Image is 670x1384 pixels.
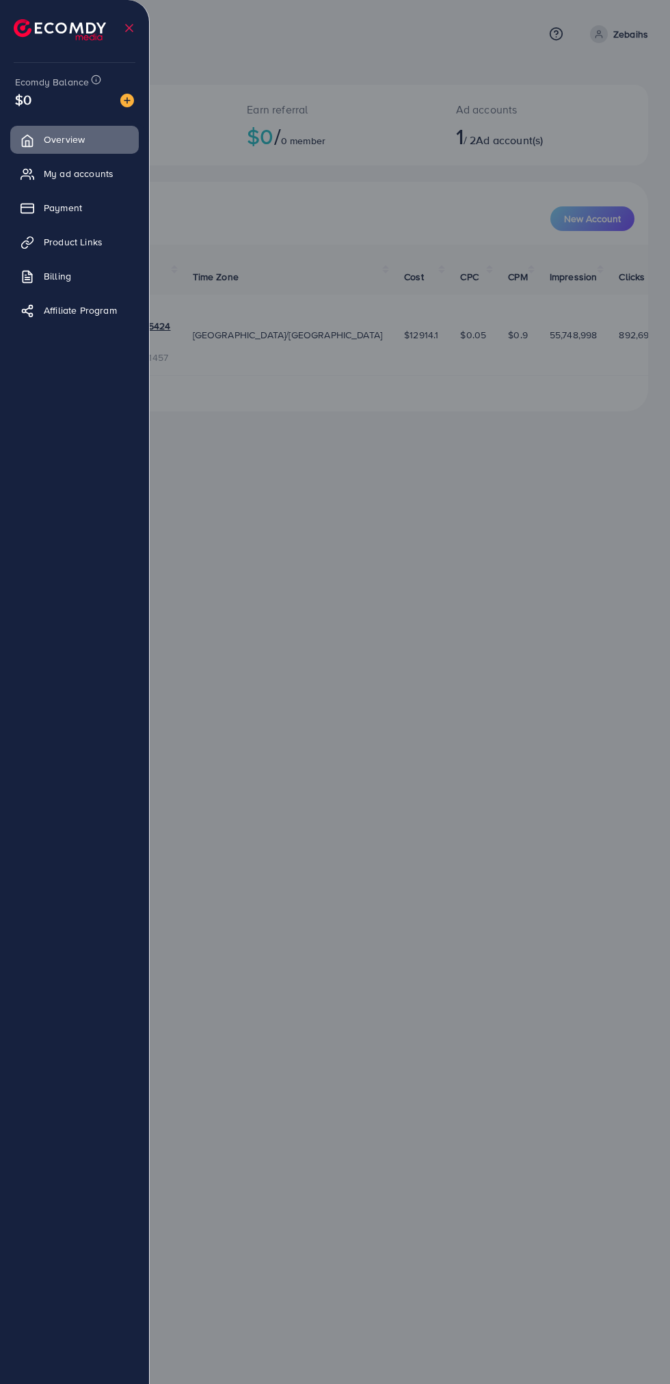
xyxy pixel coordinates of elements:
a: Payment [10,194,139,221]
span: My ad accounts [44,167,113,180]
span: $0 [15,90,31,109]
a: Affiliate Program [10,297,139,324]
span: Billing [44,269,71,283]
img: image [120,94,134,107]
img: logo [14,19,106,40]
a: My ad accounts [10,160,139,187]
span: Affiliate Program [44,303,117,317]
span: Ecomdy Balance [15,75,89,89]
a: Product Links [10,228,139,256]
span: Product Links [44,235,103,249]
a: Billing [10,262,139,290]
span: Overview [44,133,85,146]
span: Payment [44,201,82,215]
a: Overview [10,126,139,153]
